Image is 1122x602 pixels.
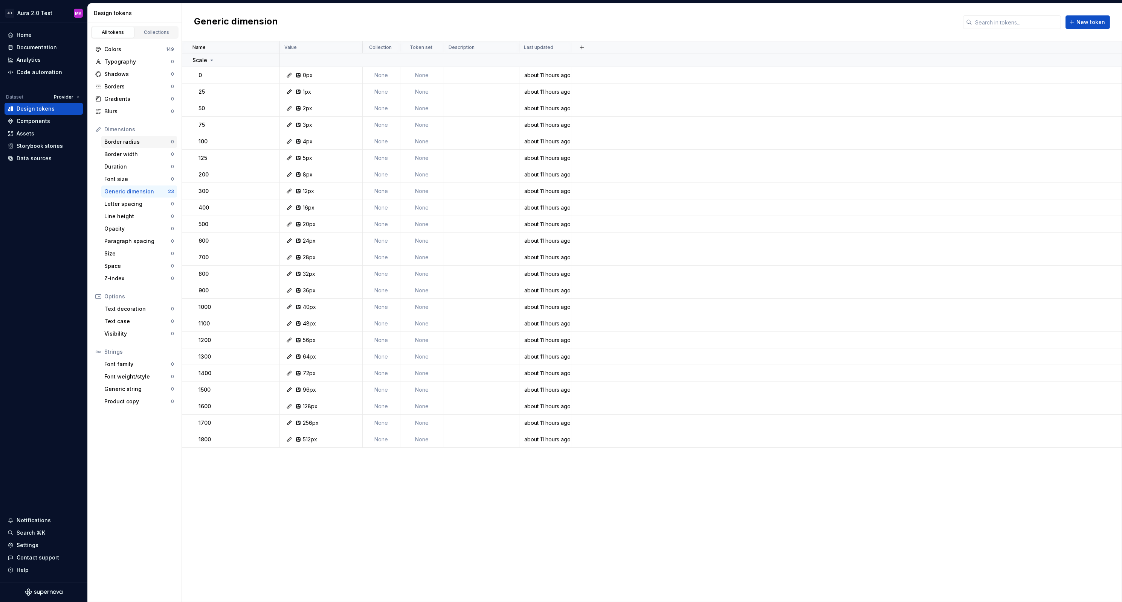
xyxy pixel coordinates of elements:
div: Size [104,250,171,257]
td: None [363,348,400,365]
div: 4px [303,138,313,145]
div: Generic dimension [104,188,168,195]
div: about 11 hours ago [520,121,571,129]
div: 2px [303,105,312,112]
div: Design tokens [17,105,55,112]
div: Font weight/style [104,373,171,380]
div: 48px [303,320,316,327]
div: Borders [104,83,171,90]
div: 64px [303,353,316,360]
td: None [400,282,444,299]
p: 1200 [198,336,211,344]
div: 0 [171,386,174,392]
a: Letter spacing0 [101,198,177,210]
a: Line height0 [101,210,177,222]
p: 125 [198,154,207,162]
a: Generic dimension23 [101,185,177,198]
div: 0px [303,71,313,79]
td: None [363,183,400,199]
td: None [363,266,400,282]
a: Font family0 [101,358,177,370]
p: Token set [410,44,433,50]
td: None [400,249,444,266]
button: ADAura 2.0 TestMK [2,5,86,21]
div: 0 [171,306,174,312]
div: 0 [171,263,174,269]
div: 0 [171,176,174,182]
div: about 11 hours ago [520,254,571,261]
div: Product copy [104,398,171,405]
td: None [400,332,444,348]
p: 1300 [198,353,211,360]
a: Storybook stories [5,140,83,152]
div: Search ⌘K [17,529,45,537]
h2: Generic dimension [194,15,278,29]
a: Space0 [101,260,177,272]
div: Opacity [104,225,171,233]
div: 3px [303,121,312,129]
div: about 11 hours ago [520,220,571,228]
div: Line height [104,213,171,220]
button: Notifications [5,514,83,526]
div: Notifications [17,517,51,524]
td: None [363,117,400,133]
td: None [400,398,444,415]
button: Contact support [5,552,83,564]
div: 0 [171,275,174,281]
p: Value [284,44,297,50]
td: None [400,365,444,382]
div: 0 [171,139,174,145]
div: Collections [138,29,176,35]
button: Provider [50,92,83,102]
td: None [363,199,400,216]
a: Duration0 [101,161,177,173]
a: Shadows0 [92,68,177,80]
div: Dataset [6,94,23,100]
a: Home [5,29,83,41]
p: Name [192,44,206,50]
a: Size0 [101,248,177,260]
p: Collection [369,44,392,50]
td: None [400,84,444,100]
div: Settings [17,541,38,549]
div: about 11 hours ago [520,138,571,145]
td: None [363,299,400,315]
p: 1800 [198,436,211,443]
td: None [400,117,444,133]
td: None [363,84,400,100]
a: Design tokens [5,103,83,115]
td: None [400,166,444,183]
div: Assets [17,130,34,137]
a: Typography0 [92,56,177,68]
p: 300 [198,187,209,195]
td: None [363,67,400,84]
div: about 11 hours ago [520,336,571,344]
p: 600 [198,237,209,245]
p: 1500 [198,386,211,394]
div: 0 [171,398,174,404]
a: Assets [5,128,83,140]
a: Text case0 [101,315,177,327]
p: 1000 [198,303,211,311]
div: about 11 hours ago [520,303,571,311]
svg: Supernova Logo [25,588,63,596]
p: 800 [198,270,209,278]
td: None [363,431,400,448]
p: 400 [198,204,209,211]
div: Border radius [104,138,171,146]
div: 20px [303,220,316,228]
td: None [363,315,400,332]
div: 0 [171,151,174,157]
a: Paragraph spacing0 [101,235,177,247]
a: Data sources [5,152,83,164]
td: None [400,382,444,398]
div: about 11 hours ago [520,154,571,162]
div: 56px [303,336,316,344]
div: 512px [303,436,317,443]
div: Documentation [17,44,57,51]
td: None [363,133,400,150]
div: 72px [303,369,316,377]
a: Text decoration0 [101,303,177,315]
div: about 11 hours ago [520,353,571,360]
div: 32px [303,270,315,278]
